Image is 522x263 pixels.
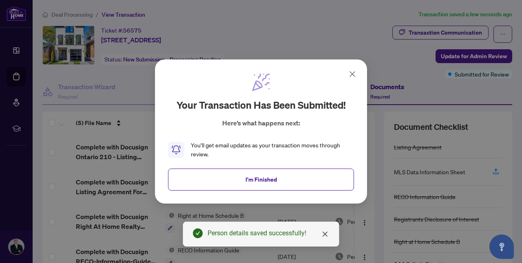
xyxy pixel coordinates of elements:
button: Open asap [489,235,514,259]
p: Here’s what happens next: [222,118,300,128]
span: I'm Finished [246,173,277,186]
h2: Your transaction has been submitted! [177,99,346,112]
span: close [322,231,328,237]
div: Person details saved successfully! [208,228,329,238]
a: Close [321,230,330,239]
button: I'm Finished [168,169,354,191]
span: check-circle [193,228,203,238]
div: You’ll get email updates as your transaction moves through review. [191,141,354,159]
